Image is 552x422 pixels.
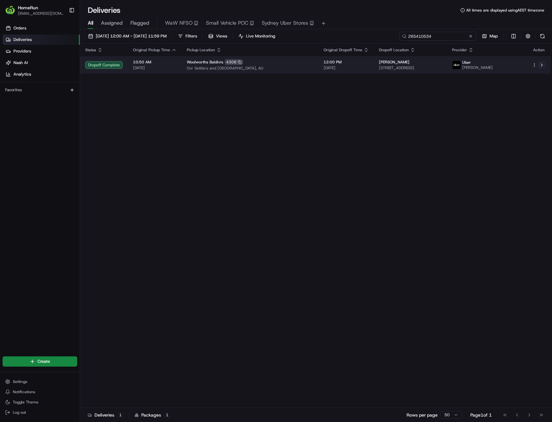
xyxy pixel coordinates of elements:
[3,408,77,417] button: Log out
[13,71,31,77] span: Analytics
[379,65,442,70] span: [STREET_ADDRESS]
[400,32,476,41] input: Type to search
[133,47,170,53] span: Original Pickup Time
[452,47,467,53] span: Provider
[379,60,409,65] span: [PERSON_NAME]
[462,60,471,65] span: Uber
[13,389,35,394] span: Notifications
[13,410,26,415] span: Log out
[13,400,38,405] span: Toggle Theme
[13,48,31,54] span: Providers
[3,35,80,45] a: Deliveries
[407,412,438,418] p: Rows per page
[187,60,223,65] span: Woolworths Baldivis
[13,60,28,66] span: Nash AI
[133,65,177,70] span: [DATE]
[3,85,77,95] div: Favorites
[216,33,227,39] span: Views
[225,59,243,65] div: 4308
[101,19,123,27] span: Assigned
[85,47,96,53] span: Status
[18,4,38,11] button: HomeRun
[164,412,171,418] div: 1
[3,69,80,79] a: Analytics
[206,19,248,27] span: Small Vehicle POC
[532,47,546,53] div: Action
[13,37,32,43] span: Deliveries
[379,47,409,53] span: Dropoff Location
[246,33,275,39] span: Live Monitoring
[324,47,362,53] span: Original Dropoff Time
[135,412,171,418] div: Packages
[185,33,197,39] span: Filters
[462,65,493,70] span: [PERSON_NAME]
[538,32,547,41] button: Refresh
[3,398,77,407] button: Toggle Theme
[3,377,77,386] button: Settings
[205,32,230,41] button: Views
[88,19,93,27] span: All
[235,32,278,41] button: Live Monitoring
[165,19,193,27] span: WaW NFSO
[479,32,501,41] button: Map
[175,32,200,41] button: Filters
[88,5,120,15] h1: Deliveries
[490,33,498,39] span: Map
[452,61,461,69] img: uber-new-logo.jpeg
[324,60,369,65] span: 12:00 PM
[3,23,80,33] a: Orders
[130,19,149,27] span: Flagged
[187,66,313,71] span: Cnr Settlers and [GEOGRAPHIC_DATA], AU
[117,412,124,418] div: 1
[85,32,169,41] button: [DATE] 12:00 AM - [DATE] 11:59 PM
[3,46,80,56] a: Providers
[3,387,77,396] button: Notifications
[3,3,66,18] button: HomeRunHomeRun[EMAIL_ADDRESS][DOMAIN_NAME]
[13,379,27,384] span: Settings
[187,47,215,53] span: Pickup Location
[88,412,124,418] div: Deliveries
[466,8,544,13] span: All times are displayed using AEST timezone
[18,11,64,16] button: [EMAIL_ADDRESS][DOMAIN_NAME]
[96,33,167,39] span: [DATE] 12:00 AM - [DATE] 11:59 PM
[3,58,80,68] a: Nash AI
[13,25,26,31] span: Orders
[5,5,15,15] img: HomeRun
[133,60,177,65] span: 10:50 AM
[3,356,77,367] button: Create
[470,412,492,418] div: Page 1 of 1
[37,359,50,364] span: Create
[262,19,308,27] span: Sydney Uber Stores
[324,65,369,70] span: [DATE]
